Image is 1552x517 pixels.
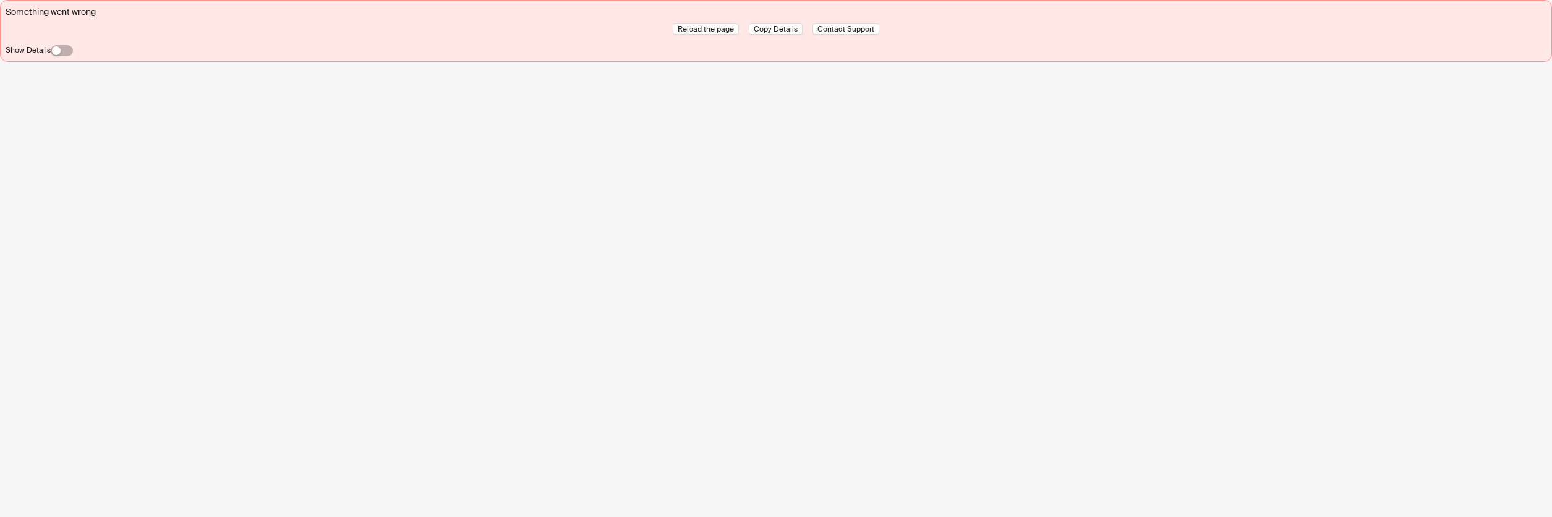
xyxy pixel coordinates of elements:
label: Show Details [6,45,51,55]
button: Copy Details [749,23,803,35]
span: Reload the page [678,24,734,34]
span: Contact Support [817,24,874,34]
button: Reload the page [673,23,739,35]
div: Something went wrong [6,6,1546,19]
span: Copy Details [754,24,798,34]
button: Contact Support [812,23,879,35]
